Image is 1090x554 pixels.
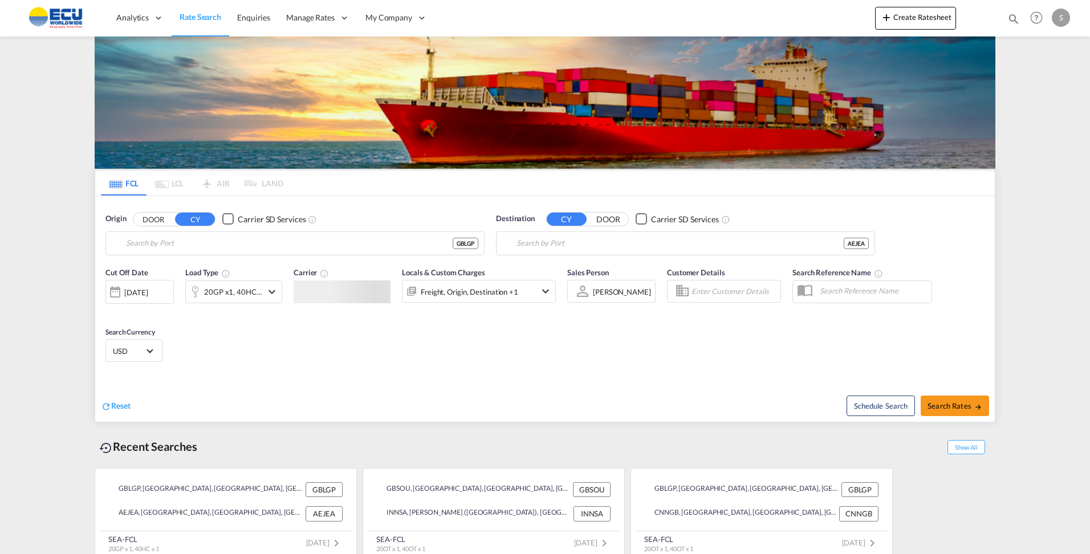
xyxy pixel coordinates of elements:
[588,213,628,226] button: DOOR
[108,534,159,544] div: SEA-FCL
[667,268,725,277] span: Customer Details
[644,534,693,544] div: SEA-FCL
[185,268,230,277] span: Load Type
[105,303,114,318] md-datepicker: Select
[376,545,425,552] span: 20OT x 1, 40OT x 1
[306,482,343,497] div: GBLGP
[841,482,878,497] div: GBLGP
[1027,8,1052,28] div: Help
[721,215,730,224] md-icon: Unchecked: Search for CY (Container Yard) services for all selected carriers.Checked : Search for...
[105,328,155,336] span: Search Currency
[17,5,94,31] img: 6cccb1402a9411edb762cf9624ab9cda.png
[308,215,317,224] md-icon: Unchecked: Search for CY (Container Yard) services for all selected carriers.Checked : Search for...
[928,401,982,410] span: Search Rates
[124,287,148,298] div: [DATE]
[839,506,878,521] div: CNNGB
[306,506,343,521] div: AEJEA
[573,482,611,497] div: GBSOU
[306,538,343,547] span: [DATE]
[111,401,131,410] span: Reset
[574,506,611,521] div: INNSA
[95,36,995,169] img: LCL+%26+FCL+BACKGROUND.png
[814,282,932,299] input: Search Reference Name
[921,396,989,416] button: Search Ratesicon-arrow-right
[547,213,587,226] button: CY
[377,482,570,497] div: GBSOU, Southampton, United Kingdom, GB & Ireland, Europe
[865,536,879,550] md-icon: icon-chevron-right
[651,214,719,225] div: Carrier SD Services
[126,235,453,252] input: Search by Port
[221,269,230,278] md-icon: icon-information-outline
[238,214,306,225] div: Carrier SD Services
[1052,9,1070,27] div: S
[320,269,329,278] md-icon: The selected Trucker/Carrierwill be displayed in the rate results If the rates are from another f...
[109,506,303,521] div: AEJEA, Jebel Ali, United Arab Emirates, Middle East, Middle East
[265,285,279,299] md-icon: icon-chevron-down
[377,506,571,521] div: INNSA, Jawaharlal Nehru (Nhava Sheva), India, Indian Subcontinent, Asia Pacific
[106,232,484,255] md-input-container: London Gateway Port, GBLGP
[95,196,995,422] div: Origin DOOR CY Checkbox No InkUnchecked: Search for CY (Container Yard) services for all selected...
[645,506,836,521] div: CNNGB, Ningbo, China, Greater China & Far East Asia, Asia Pacific
[237,13,270,22] span: Enquiries
[365,12,412,23] span: My Company
[294,268,329,277] span: Carrier
[286,12,335,23] span: Manage Rates
[880,10,893,24] md-icon: icon-plus 400-fg
[95,434,202,459] div: Recent Searches
[116,12,149,23] span: Analytics
[453,238,478,249] div: GBLGP
[105,213,126,225] span: Origin
[1007,13,1020,25] md-icon: icon-magnify
[108,545,159,552] span: 20GP x 1, 40HC x 1
[842,538,879,547] span: [DATE]
[692,283,777,300] input: Enter Customer Details
[496,213,535,225] span: Destination
[101,170,283,195] md-pagination-wrapper: Use the left and right arrow keys to navigate between tabs
[516,235,844,252] input: Search by Port
[636,213,719,225] md-checkbox: Checkbox No Ink
[539,284,552,298] md-icon: icon-chevron-down
[105,268,148,277] span: Cut Off Date
[185,280,282,303] div: 20GP x1 40HC x1icon-chevron-down
[204,284,262,300] div: 20GP x1 40HC x1
[101,400,131,413] div: icon-refreshReset
[593,287,651,296] div: [PERSON_NAME]
[567,268,609,277] span: Sales Person
[645,482,839,497] div: GBLGP, London Gateway Port, United Kingdom, GB & Ireland, Europe
[847,396,915,416] button: Note: By default Schedule search will only considerorigin ports, destination ports and cut off da...
[644,545,693,552] span: 20OT x 1, 40OT x 1
[180,12,221,22] span: Rate Search
[376,534,425,544] div: SEA-FCL
[113,346,145,356] span: USD
[597,536,611,550] md-icon: icon-chevron-right
[105,280,174,304] div: [DATE]
[574,538,611,547] span: [DATE]
[421,284,518,300] div: Freight Origin Destination Factory Stuffing
[497,232,875,255] md-input-container: Jebel Ali, AEJEA
[222,213,306,225] md-checkbox: Checkbox No Ink
[792,268,883,277] span: Search Reference Name
[947,440,985,454] span: Show All
[874,269,883,278] md-icon: Your search will be saved by the below given name
[175,213,215,226] button: CY
[101,170,147,195] md-tab-item: FCL
[112,343,156,359] md-select: Select Currency: $ USDUnited States Dollar
[101,401,111,412] md-icon: icon-refresh
[330,536,343,550] md-icon: icon-chevron-right
[402,268,485,277] span: Locals & Custom Charges
[1007,13,1020,30] div: icon-magnify
[402,280,556,303] div: Freight Origin Destination Factory Stuffingicon-chevron-down
[133,213,173,226] button: DOOR
[592,283,652,300] md-select: Sales Person: Sean Hanrahan
[1042,503,1081,545] iframe: Chat
[99,441,113,455] md-icon: icon-backup-restore
[974,403,982,411] md-icon: icon-arrow-right
[875,7,956,30] button: icon-plus 400-fgCreate Ratesheet
[1027,8,1046,27] span: Help
[844,238,869,249] div: AEJEA
[109,482,303,497] div: GBLGP, London Gateway Port, United Kingdom, GB & Ireland, Europe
